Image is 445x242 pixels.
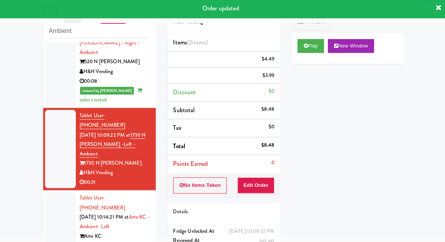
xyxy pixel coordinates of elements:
[191,39,205,48] ng-pluralize: items
[79,169,149,178] div: H&H Vending
[296,41,322,54] button: Play
[267,123,273,133] div: $0
[79,195,124,212] span: · [PHONE_NUMBER]
[172,178,226,194] button: No Items Taken
[79,132,130,139] span: [DATE] 10:09:22 PM at
[172,160,207,169] span: Points Earned
[172,39,207,48] span: Items
[43,8,155,109] li: Tablet User· [PHONE_NUMBER][DATE] 10:00:32 PM at520 N [PERSON_NAME] - Right - Ambient520 N [PERSO...
[326,41,372,54] button: New Window
[172,208,273,217] div: Details
[79,78,149,87] div: 00:08
[236,178,273,194] button: Edit Order
[79,178,149,188] div: 00:31
[172,227,273,237] div: Fridge Unlocked At
[79,31,144,57] a: 520 N [PERSON_NAME] - Right - Ambient
[172,124,180,133] span: Tax
[172,89,195,98] span: Discount
[186,39,207,48] span: (2 )
[228,227,273,237] div: [DATE] 10:09:22 PM
[260,106,273,115] div: $8.48
[79,132,145,159] a: 1730 N [PERSON_NAME] -Left - Ambient
[43,109,155,191] li: Tablet User· [PHONE_NUMBER][DATE] 10:09:22 PM at1730 N [PERSON_NAME] -Left - Ambient1730 N [PERSO...
[79,214,128,221] span: [DATE] 10:14:21 PM at
[172,142,184,151] span: Total
[79,113,124,130] a: Tablet User· [PHONE_NUMBER]
[79,232,149,242] div: Arte KC
[79,59,149,68] div: 520 N [PERSON_NAME]
[270,159,273,168] div: 0
[79,159,149,169] div: 1730 N [PERSON_NAME]
[267,88,273,97] div: $0
[79,214,148,231] a: Arte KC - Ambient- Left
[49,26,149,40] input: Search vision orders
[260,56,273,65] div: $4.49
[201,5,238,14] span: Order updated
[80,88,134,96] span: reviewed by [PERSON_NAME]
[172,107,194,116] span: Subtotal
[79,68,149,78] div: H&H Vending
[79,88,142,105] span: order created
[79,195,124,212] a: Tablet User· [PHONE_NUMBER]
[261,72,273,82] div: $3.99
[172,21,273,26] h5: H&H Vending
[260,141,273,151] div: $8.48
